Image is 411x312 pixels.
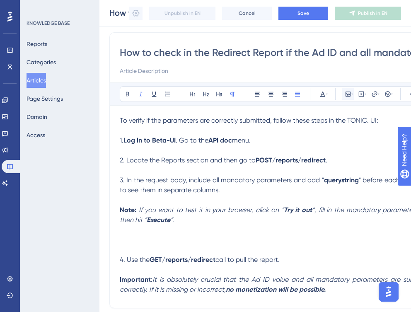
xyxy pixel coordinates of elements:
span: 3. In the request body, include all mandatory parameters and add " [120,176,324,184]
span: menu. [232,136,251,144]
span: Publish in EN [358,10,387,17]
em: ”. [170,216,174,224]
span: 4. Use the [120,256,150,264]
span: 1. [120,136,123,144]
strong: no monetization will be possible. [226,285,326,293]
button: Articles [27,73,46,88]
button: Cancel [222,7,272,20]
span: To verify if the parameters are correctly submitted, follow these steps in the TONIC. UI: [120,116,378,124]
button: Categories [27,55,56,70]
strong: Try it out [284,206,312,214]
input: Article Name [109,7,130,19]
span: Unpublish in EN [164,10,201,17]
button: Publish in EN [335,7,401,20]
div: KNOWLEDGE BASE [27,20,70,27]
iframe: UserGuiding AI Assistant Launcher [376,279,401,304]
span: call to pull the report. [215,256,280,264]
strong: Execute [147,216,170,224]
strong: Note: [120,206,136,214]
button: Domain [27,109,47,124]
span: 2. Locate the Reports section and then go to [120,156,256,164]
span: : [151,276,152,283]
strong: API doc [208,136,232,144]
strong: Log in to Beta-UI [123,136,176,144]
span: . Go to the [176,136,208,144]
strong: querystring [324,176,359,184]
button: Access [27,128,45,143]
strong: GET/reports/redirect [150,256,215,264]
strong: POST/reports/redirect [256,156,326,164]
span: . [326,156,327,164]
button: Page Settings [27,91,63,106]
button: Save [278,7,328,20]
button: Unpublish in EN [149,7,215,20]
button: Reports [27,36,47,51]
span: Cancel [239,10,256,17]
span: Save [297,10,309,17]
strong: Important [120,276,151,283]
em: If you want to test it in your browser, click on “ [139,206,284,214]
span: Need Help? [19,2,52,12]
